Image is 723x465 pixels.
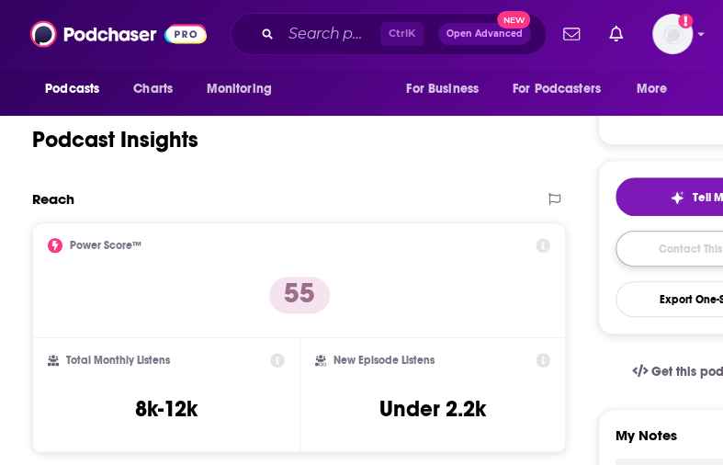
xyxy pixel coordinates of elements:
[652,14,693,54] img: User Profile
[380,22,424,46] span: Ctrl K
[670,190,684,205] img: tell me why sparkle
[121,72,184,107] a: Charts
[45,76,99,102] span: Podcasts
[333,354,435,367] h2: New Episode Listens
[30,17,207,51] img: Podchaser - Follow, Share and Rate Podcasts
[206,76,271,102] span: Monitoring
[497,11,530,28] span: New
[70,239,141,252] h2: Power Score™
[501,72,627,107] button: open menu
[32,126,198,153] h1: Podcast Insights
[637,76,668,102] span: More
[652,14,693,54] button: Show profile menu
[32,72,123,107] button: open menu
[513,76,601,102] span: For Podcasters
[624,72,691,107] button: open menu
[602,18,630,50] a: Show notifications dropdown
[231,13,547,55] div: Search podcasts, credits, & more...
[438,23,531,45] button: Open AdvancedNew
[393,72,502,107] button: open menu
[193,72,295,107] button: open menu
[281,19,380,49] input: Search podcasts, credits, & more...
[133,76,173,102] span: Charts
[32,190,74,208] h2: Reach
[406,76,479,102] span: For Business
[379,395,486,423] h3: Under 2.2k
[66,354,170,367] h2: Total Monthly Listens
[269,277,330,313] p: 55
[556,18,587,50] a: Show notifications dropdown
[446,29,523,39] span: Open Advanced
[678,14,693,28] svg: Add a profile image
[652,14,693,54] span: Logged in as aweed
[135,395,198,423] h3: 8k-12k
